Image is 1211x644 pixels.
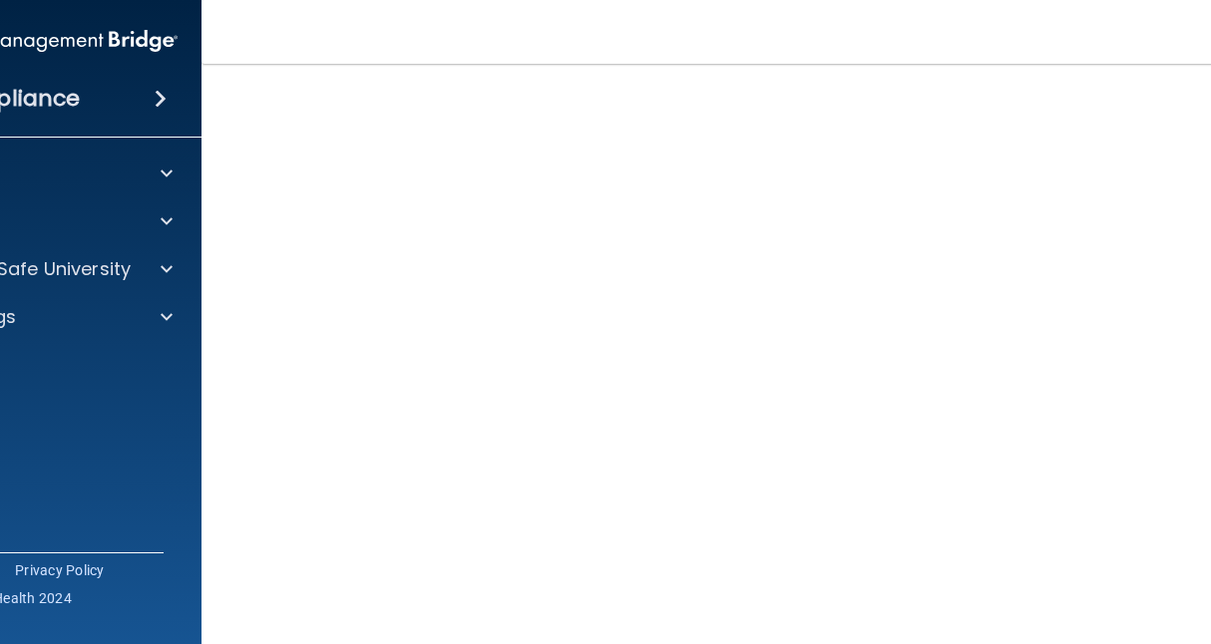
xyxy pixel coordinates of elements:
a: Privacy Policy [15,560,105,580]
